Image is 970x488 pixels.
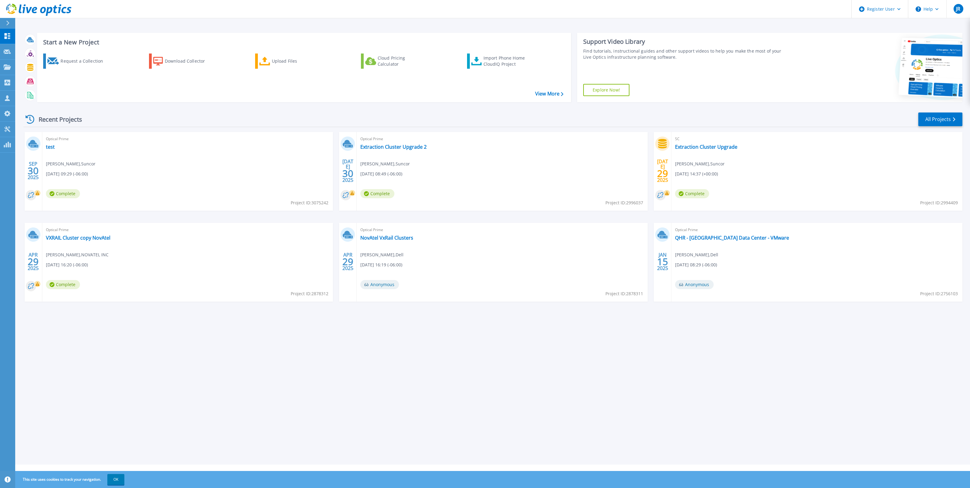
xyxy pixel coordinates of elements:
[46,261,88,268] span: [DATE] 16:20 (-06:00)
[675,144,737,150] a: Extraction Cluster Upgrade
[342,259,353,264] span: 29
[483,55,531,67] div: Import Phone Home CloudIQ Project
[360,171,402,177] span: [DATE] 08:49 (-06:00)
[360,227,644,233] span: Optical Prime
[27,160,39,182] div: SEP 2025
[360,251,404,258] span: [PERSON_NAME] , Dell
[360,161,410,167] span: [PERSON_NAME] , Suncor
[46,161,95,167] span: [PERSON_NAME] , Suncor
[675,189,709,198] span: Complete
[583,38,784,46] div: Support Video Library
[28,168,39,173] span: 30
[361,54,429,69] a: Cloud Pricing Calculator
[605,199,643,206] span: Project ID: 2996037
[657,171,668,176] span: 29
[46,251,109,258] span: [PERSON_NAME] , NOVATEL INC
[360,235,413,241] a: NovAtel VxRail Clusters
[43,39,563,46] h3: Start a New Project
[583,48,784,60] div: Find tutorials, instructional guides and other support videos to help you make the most of your L...
[360,136,644,142] span: Optical Prime
[675,251,718,258] span: [PERSON_NAME] , Dell
[272,55,320,67] div: Upload Files
[360,261,402,268] span: [DATE] 16:19 (-06:00)
[255,54,323,69] a: Upload Files
[23,112,90,127] div: Recent Projects
[342,160,354,182] div: [DATE] 2025
[675,235,789,241] a: QHR - [GEOGRAPHIC_DATA] Data Center - VMware
[27,251,39,273] div: APR 2025
[61,55,109,67] div: Request a Collection
[675,227,959,233] span: Optical Prime
[291,290,328,297] span: Project ID: 2878312
[46,136,330,142] span: Optical Prime
[605,290,643,297] span: Project ID: 2878311
[43,54,111,69] a: Request a Collection
[46,280,80,289] span: Complete
[46,189,80,198] span: Complete
[657,259,668,264] span: 15
[360,280,399,289] span: Anonymous
[956,6,960,11] span: JR
[657,160,668,182] div: [DATE] 2025
[675,161,725,167] span: [PERSON_NAME] , Suncor
[46,144,55,150] a: test
[17,474,124,485] span: This site uses cookies to track your navigation.
[342,251,354,273] div: APR 2025
[291,199,328,206] span: Project ID: 3075242
[360,189,394,198] span: Complete
[360,144,427,150] a: Extraction Cluster Upgrade 2
[918,112,962,126] a: All Projects
[920,199,958,206] span: Project ID: 2994409
[675,136,959,142] span: SC
[149,54,217,69] a: Download Collector
[107,474,124,485] button: OK
[675,261,717,268] span: [DATE] 08:29 (-06:00)
[535,91,563,97] a: View More
[378,55,426,67] div: Cloud Pricing Calculator
[46,235,110,241] a: VXRAIL Cluster copy NovAtel
[46,171,88,177] span: [DATE] 09:29 (-06:00)
[675,280,714,289] span: Anonymous
[342,171,353,176] span: 30
[657,251,668,273] div: JAN 2025
[28,259,39,264] span: 29
[675,171,718,177] span: [DATE] 14:37 (+00:00)
[920,290,958,297] span: Project ID: 2756103
[46,227,330,233] span: Optical Prime
[583,84,629,96] a: Explore Now!
[165,55,213,67] div: Download Collector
